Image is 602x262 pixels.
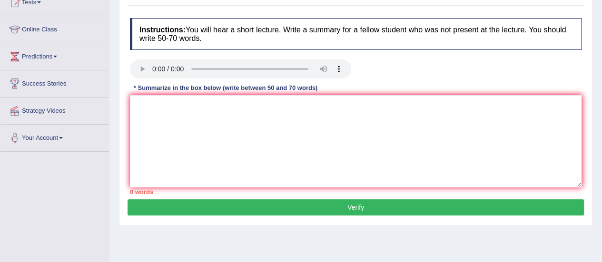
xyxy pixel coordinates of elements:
a: Your Account [0,125,109,148]
a: Predictions [0,43,109,67]
div: * Summarize in the box below (write between 50 and 70 words) [130,83,321,92]
a: Success Stories [0,70,109,94]
h4: You will hear a short lecture. Write a summary for a fellow student who was not present at the le... [130,18,582,50]
div: 0 words [130,187,582,196]
a: Strategy Videos [0,97,109,121]
button: Verify [128,199,584,215]
a: Online Class [0,16,109,40]
b: Instructions: [139,26,186,34]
